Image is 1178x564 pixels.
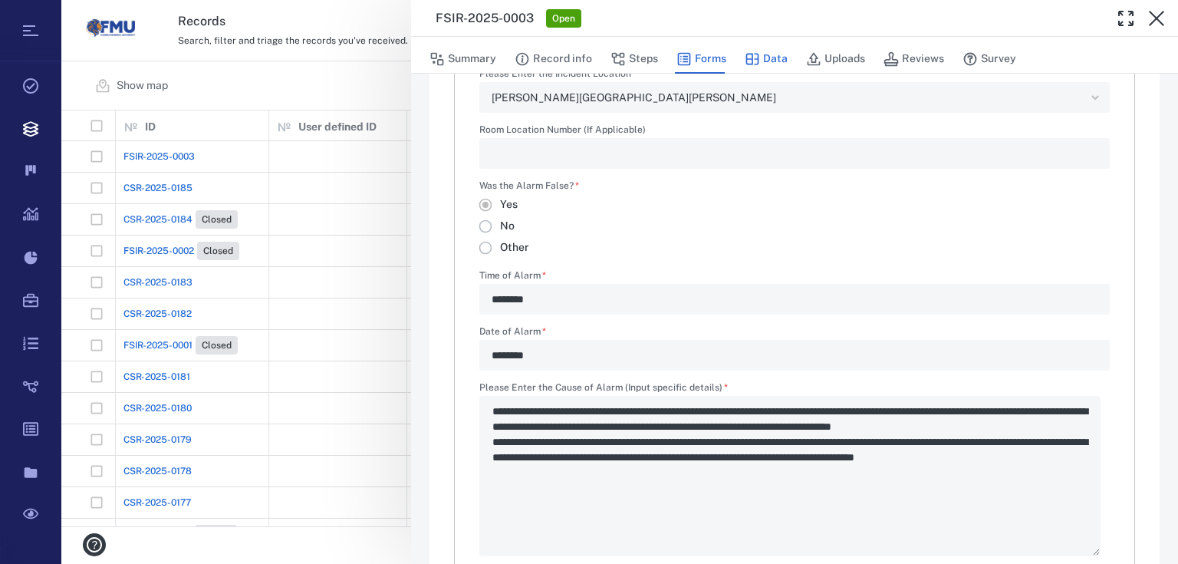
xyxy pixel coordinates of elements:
div: Room Location Number (If Applicable) [479,138,1110,169]
button: Record info [515,45,592,74]
button: Toggle Fullscreen [1111,3,1141,34]
label: Please Enter the Incident Location [479,69,1110,82]
button: Close [1141,3,1172,34]
label: Room Location Number (If Applicable) [479,125,1110,138]
button: Reviews [883,45,944,74]
div: [PERSON_NAME][GEOGRAPHIC_DATA][PERSON_NAME] [492,89,1085,107]
button: Survey [962,45,1016,74]
span: Help [35,11,66,25]
button: Summary [429,45,496,74]
h3: FSIR-2025-0003 [436,9,534,28]
button: Steps [610,45,658,74]
div: Time of Alarm [479,284,1110,315]
label: Date of Alarm [479,327,1110,340]
span: Yes [500,197,518,213]
div: Date of Alarm [479,340,1110,371]
button: Data [745,45,788,74]
label: Please Enter the Cause of Alarm (Input specific details) [479,383,1110,396]
div: Please Enter the Incident Location [479,82,1110,113]
button: Uploads [806,45,865,74]
button: Forms [676,45,726,74]
label: Was the Alarm False? [479,181,579,194]
span: Open [549,12,578,25]
span: Other [500,240,529,256]
label: Time of Alarm [479,271,1110,284]
span: No [500,219,515,234]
